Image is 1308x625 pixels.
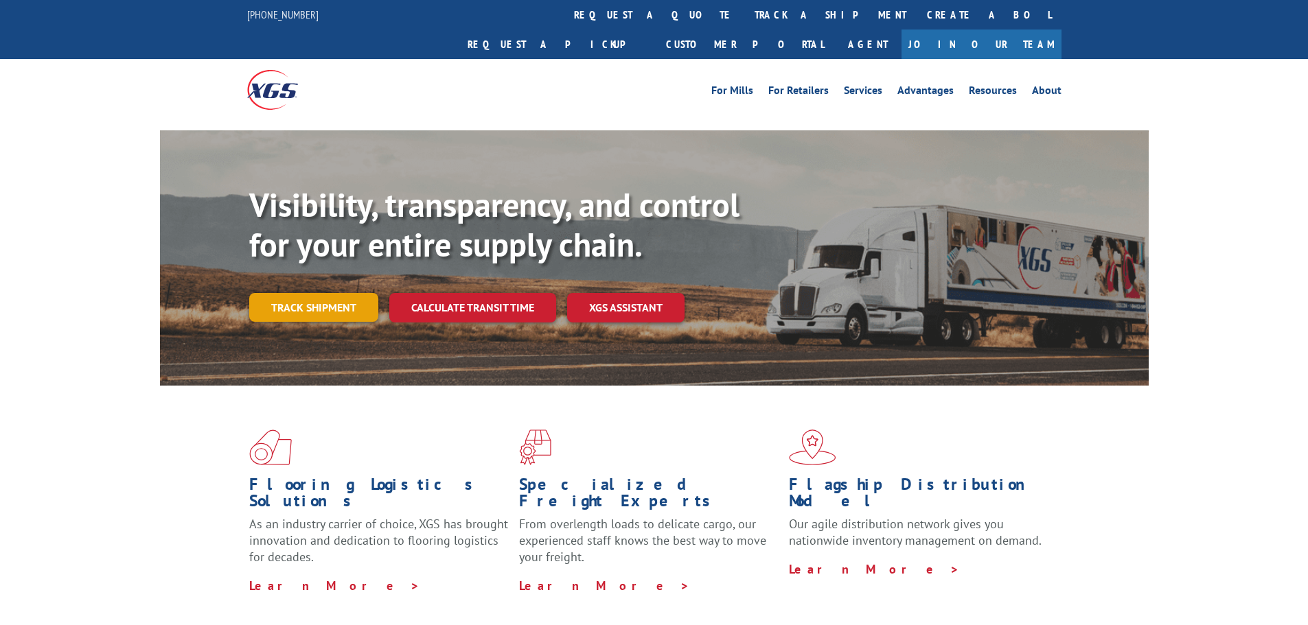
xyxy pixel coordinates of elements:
[789,476,1048,516] h1: Flagship Distribution Model
[969,85,1017,100] a: Resources
[656,30,834,59] a: Customer Portal
[249,476,509,516] h1: Flooring Logistics Solutions
[249,429,292,465] img: xgs-icon-total-supply-chain-intelligence-red
[567,293,685,322] a: XGS ASSISTANT
[247,8,319,21] a: [PHONE_NUMBER]
[519,516,779,577] p: From overlength loads to delicate cargo, our experienced staff knows the best way to move your fr...
[897,85,954,100] a: Advantages
[249,293,378,322] a: Track shipment
[789,516,1042,548] span: Our agile distribution network gives you nationwide inventory management on demand.
[789,429,836,465] img: xgs-icon-flagship-distribution-model-red
[389,293,556,322] a: Calculate transit time
[519,578,690,593] a: Learn More >
[834,30,902,59] a: Agent
[844,85,882,100] a: Services
[457,30,656,59] a: Request a pickup
[902,30,1062,59] a: Join Our Team
[249,578,420,593] a: Learn More >
[711,85,753,100] a: For Mills
[789,561,960,577] a: Learn More >
[1032,85,1062,100] a: About
[249,516,508,565] span: As an industry carrier of choice, XGS has brought innovation and dedication to flooring logistics...
[519,429,551,465] img: xgs-icon-focused-on-flooring-red
[249,183,739,266] b: Visibility, transparency, and control for your entire supply chain.
[519,476,779,516] h1: Specialized Freight Experts
[768,85,829,100] a: For Retailers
